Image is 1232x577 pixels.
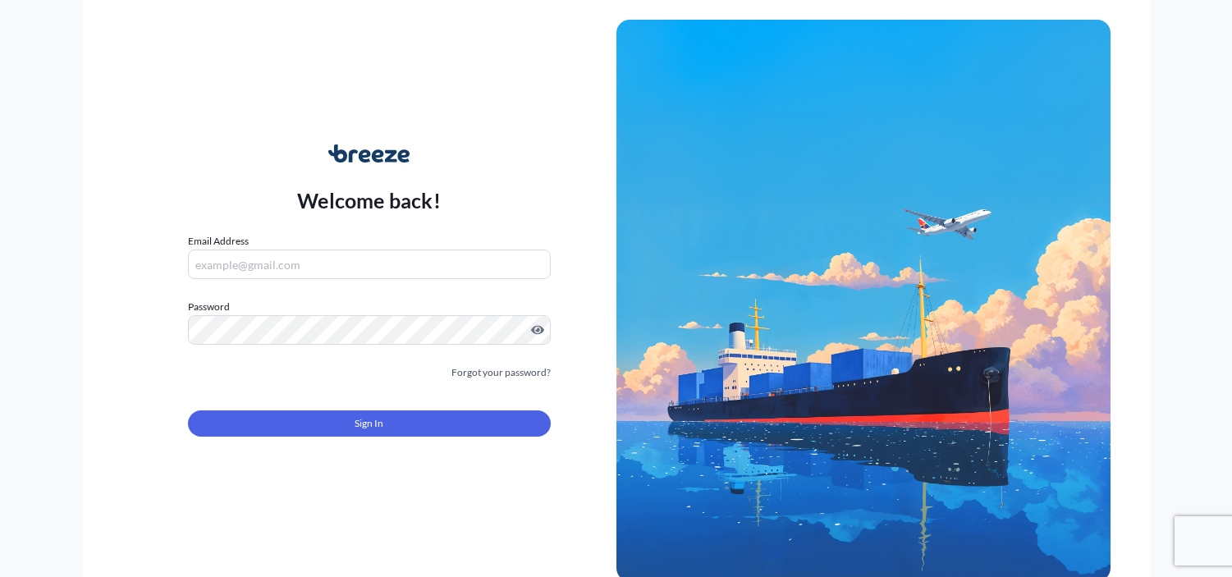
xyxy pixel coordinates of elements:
input: example@gmail.com [188,250,551,279]
button: Show password [531,323,544,337]
label: Password [188,299,551,315]
p: Welcome back! [297,187,441,213]
button: Sign In [188,410,551,437]
label: Email Address [188,233,249,250]
span: Sign In [355,415,383,432]
a: Forgot your password? [451,364,551,381]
